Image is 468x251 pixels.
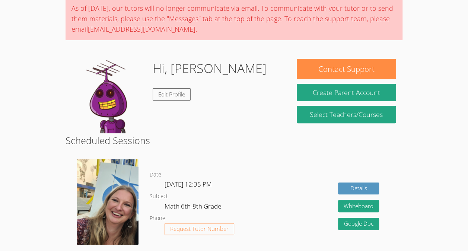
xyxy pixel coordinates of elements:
[297,106,395,123] a: Select Teachers/Courses
[72,59,147,133] img: default.png
[150,192,168,201] dt: Subject
[165,180,212,188] span: [DATE] 12:35 PM
[165,201,223,214] dd: Math 6th-8th Grade
[297,59,395,79] button: Contact Support
[153,59,267,78] h1: Hi, [PERSON_NAME]
[338,182,379,195] a: Details
[66,133,402,147] h2: Scheduled Sessions
[297,84,395,101] button: Create Parent Account
[165,223,234,235] button: Request Tutor Number
[150,214,165,223] dt: Phone
[77,159,139,245] img: sarah.png
[170,226,229,232] span: Request Tutor Number
[153,88,191,101] a: Edit Profile
[338,200,379,212] button: Whiteboard
[150,170,161,179] dt: Date
[338,218,379,230] a: Google Doc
